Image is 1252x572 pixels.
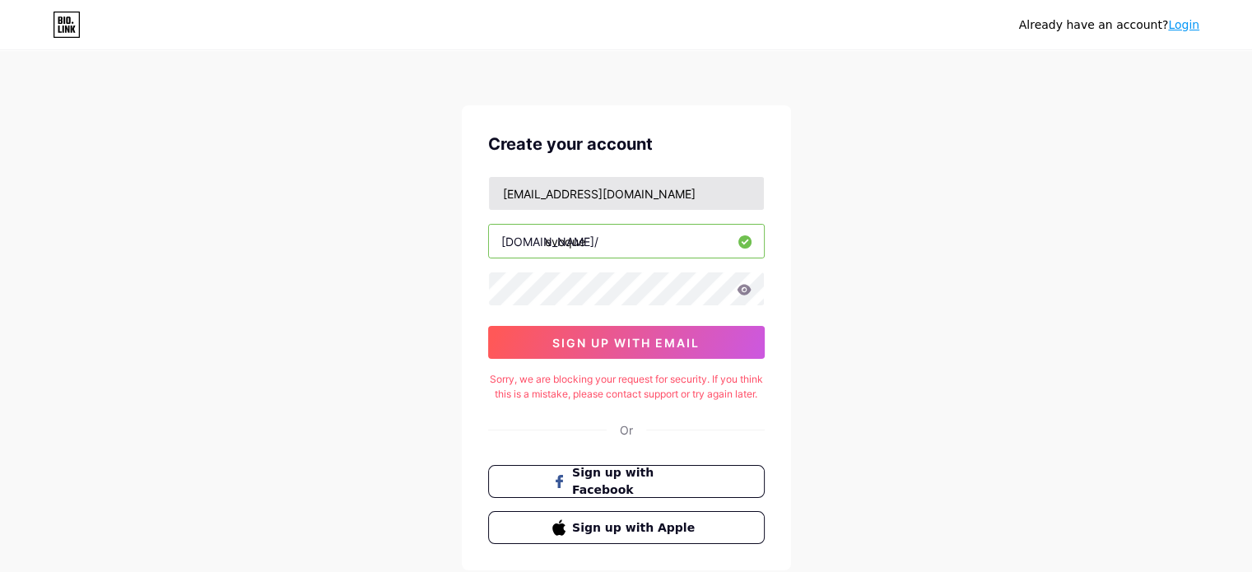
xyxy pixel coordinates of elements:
[488,372,765,402] div: Sorry, we are blocking your request for security. If you think this is a mistake, please contact ...
[1168,18,1199,31] a: Login
[620,421,633,439] div: Or
[488,465,765,498] button: Sign up with Facebook
[501,233,598,250] div: [DOMAIN_NAME]/
[572,464,700,499] span: Sign up with Facebook
[1019,16,1199,34] div: Already have an account?
[489,177,764,210] input: Email
[489,225,764,258] input: username
[488,132,765,156] div: Create your account
[488,511,765,544] button: Sign up with Apple
[488,326,765,359] button: sign up with email
[552,336,700,350] span: sign up with email
[572,519,700,537] span: Sign up with Apple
